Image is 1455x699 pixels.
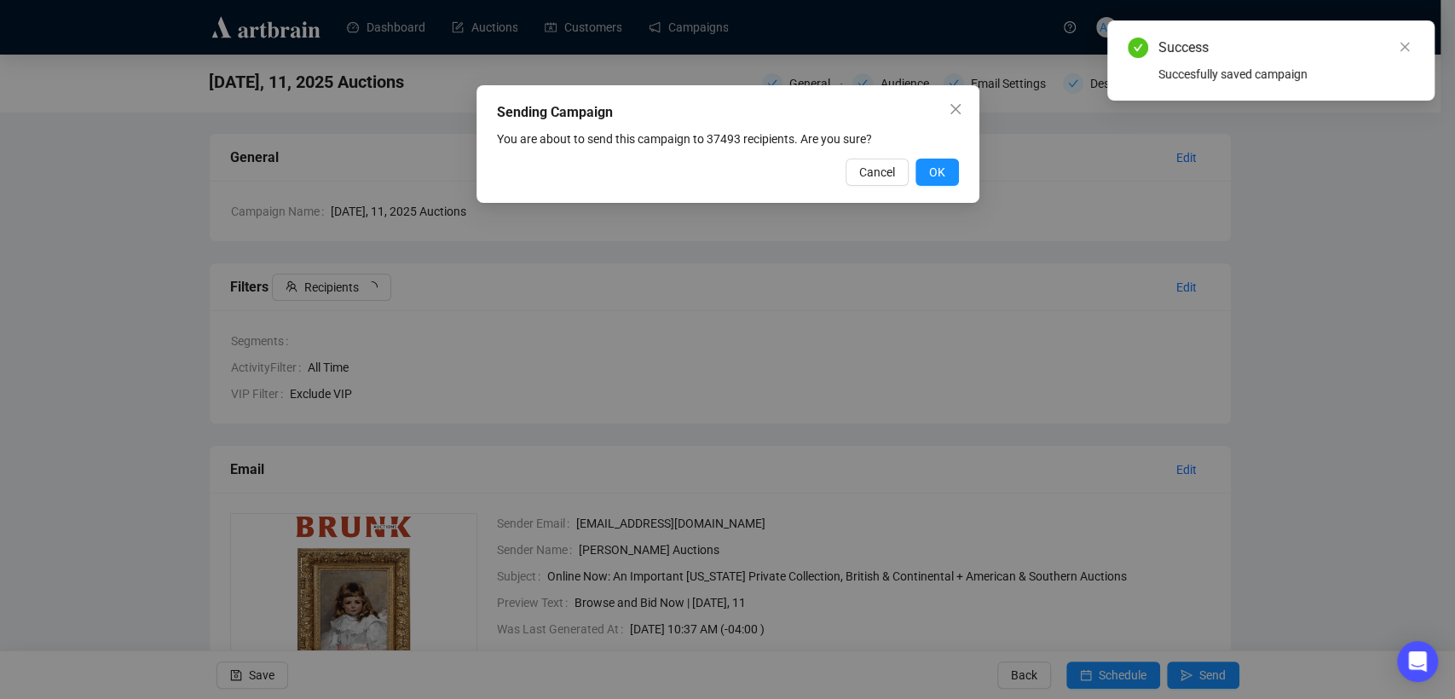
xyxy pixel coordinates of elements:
[1158,38,1414,58] div: Success
[497,130,959,148] div: You are about to send this campaign to 37493 recipients. Are you sure?
[1399,41,1411,53] span: close
[1395,38,1414,56] a: Close
[942,95,969,123] button: Close
[1128,38,1148,58] span: check-circle
[929,163,945,182] span: OK
[949,102,962,116] span: close
[859,163,895,182] span: Cancel
[915,159,959,186] button: OK
[846,159,909,186] button: Cancel
[1158,65,1414,84] div: Succesfully saved campaign
[1397,641,1438,682] div: Open Intercom Messenger
[497,102,959,123] div: Sending Campaign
